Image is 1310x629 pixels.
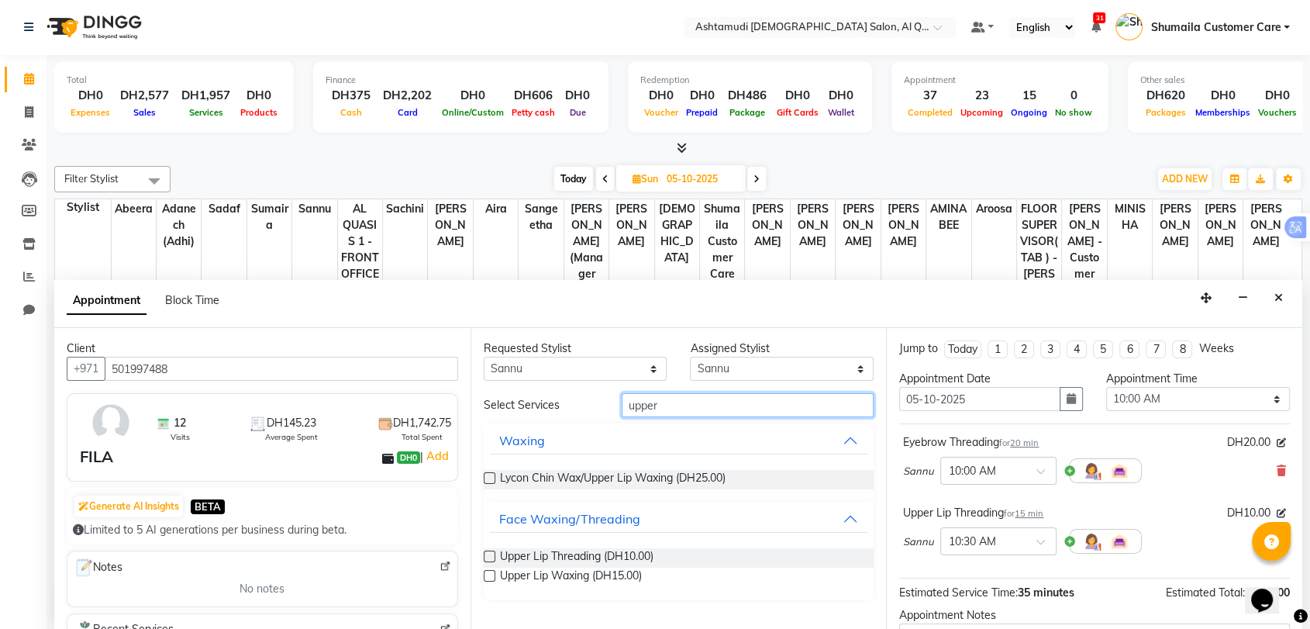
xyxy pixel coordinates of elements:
span: Gift Cards [773,107,822,118]
span: Prepaid [682,107,722,118]
span: Online/Custom [438,107,508,118]
div: DH620 [1140,87,1191,105]
img: logo [40,5,146,49]
div: Select Services [472,397,610,413]
div: Redemption [640,74,860,87]
div: Upper Lip Threading [903,505,1043,521]
span: 15 min [1015,508,1043,519]
span: [PERSON_NAME] [609,199,653,251]
li: 7 [1146,340,1166,358]
span: No show [1051,107,1096,118]
button: +971 [67,357,105,381]
span: Filter Stylist [64,172,119,185]
span: | [420,447,450,465]
span: Adanech (Adhi) [157,199,201,251]
div: DH375 [326,87,377,105]
span: Shumaila Customer Care [1150,19,1281,36]
span: 20 min [1010,437,1039,448]
div: DH0 [1191,87,1254,105]
div: Face Waxing/Threading [499,510,640,528]
div: Requested Stylist [484,340,667,357]
div: DH0 [236,87,281,105]
span: DH145.23 [267,415,316,431]
span: No notes [240,581,284,597]
li: 6 [1119,340,1139,358]
span: Ongoing [1007,107,1051,118]
img: Hairdresser.png [1082,461,1101,480]
a: Add [423,447,450,465]
div: 23 [957,87,1007,105]
input: yyyy-mm-dd [899,387,1060,411]
span: FLOOR SUPERVISOR( TAB ) -[PERSON_NAME] [1017,199,1061,316]
span: 12 [174,415,186,431]
span: Voucher [640,107,682,118]
li: 8 [1172,340,1192,358]
input: Search by service name [622,393,874,417]
span: Today [554,167,593,191]
span: [PERSON_NAME] [791,199,835,251]
button: Close [1267,286,1290,310]
img: Shumaila Customer Care [1115,13,1143,40]
span: Appointment [67,287,147,315]
li: 1 [988,340,1008,358]
span: 31 [1093,12,1105,23]
div: DH1,957 [175,87,236,105]
div: 15 [1007,87,1051,105]
span: Sannu [903,534,934,550]
span: AMINA BEE [926,199,970,235]
button: ADD NEW [1158,168,1212,190]
span: [PERSON_NAME] [1243,199,1288,251]
span: Sales [129,107,160,118]
a: 31 [1091,20,1100,34]
span: [PERSON_NAME] [1198,199,1243,251]
span: [PERSON_NAME] [1153,199,1197,251]
div: DH0 [559,87,596,105]
div: DH0 [67,87,114,105]
div: Assigned Stylist [690,340,874,357]
span: MINISHA [1108,199,1152,235]
span: Upcoming [957,107,1007,118]
span: BETA [191,499,225,514]
span: Completed [904,107,957,118]
span: Aroosa [972,199,1016,219]
span: Sachini [383,199,427,219]
div: DH2,202 [377,87,438,105]
input: 2025-10-05 [662,168,739,191]
span: DH0 [397,451,420,464]
div: Appointment [904,74,1096,87]
div: Eyebrow Threading [903,434,1039,451]
div: Jump to [899,340,938,357]
span: Services [185,107,227,118]
span: Petty cash [508,107,559,118]
div: DH0 [438,87,508,105]
span: [PERSON_NAME] - Customer care [1062,199,1106,300]
button: Waxing [490,427,868,454]
span: Sangeetha [519,199,563,235]
span: 35 minutes [1018,586,1074,600]
span: DH10.00 [1227,505,1270,521]
span: DH20.00 [1227,434,1270,451]
span: Sadaf [202,199,246,219]
span: [PERSON_NAME] [881,199,926,251]
div: 37 [904,87,957,105]
span: Average Spent [265,431,318,443]
span: Total Spent [402,431,443,443]
button: Face Waxing/Threading [490,505,868,533]
span: Package [726,107,769,118]
div: FILA [80,445,113,468]
span: Sannu [292,199,336,219]
img: Interior.png [1110,461,1129,480]
span: Estimated Total: [1166,586,1245,600]
span: DH1,742.75 [393,415,451,431]
span: AL QUASIS 1 - FRONT OFFICE [338,199,382,284]
div: DH0 [640,87,682,105]
span: Card [394,107,422,118]
div: Finance [326,74,596,87]
li: 4 [1067,340,1087,358]
span: Visits [171,431,190,443]
div: Appointment Time [1106,371,1290,387]
span: Estimated Service Time: [899,586,1018,600]
span: ADD NEW [1162,173,1208,185]
span: Expenses [67,107,114,118]
div: Stylist [55,199,111,216]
